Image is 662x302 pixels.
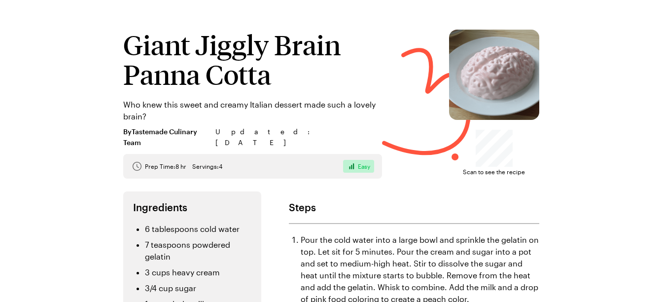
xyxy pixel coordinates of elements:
li: 3 cups heavy cream [145,266,251,278]
h1: Giant Jiggly Brain Panna Cotta [123,30,382,89]
h2: Ingredients [133,201,251,213]
span: Easy [358,162,370,170]
span: By Tastemade Culinary Team [123,126,209,148]
li: 7 teaspoons powdered gelatin [145,239,251,263]
span: Updated : [DATE] [215,126,382,148]
p: Who knew this sweet and creamy Italian dessert made such a lovely brain? [123,99,382,122]
span: Servings: 4 [192,162,222,170]
li: 3/4 cup sugar [145,282,251,294]
span: Prep Time: 8 hr [145,162,186,170]
span: Scan to see the recipe [463,167,525,177]
img: Giant Jiggly Brain Panna Cotta [449,30,539,120]
li: 6 tablespoons cold water [145,223,251,235]
h2: Steps [289,201,539,213]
